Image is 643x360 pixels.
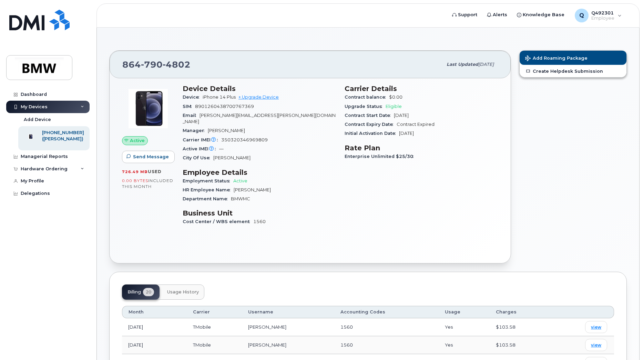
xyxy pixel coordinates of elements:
span: Contract Start Date [345,113,394,118]
h3: Device Details [183,84,336,93]
span: Cost Center / WBS element [183,219,253,224]
span: [PERSON_NAME] [234,187,271,192]
span: [PERSON_NAME][EMAIL_ADDRESS][PERSON_NAME][DOMAIN_NAME] [183,113,336,124]
span: Send Message [133,153,169,160]
span: used [148,169,162,174]
span: 0.00 Bytes [122,178,148,183]
td: TMobile [187,318,242,336]
th: Usage [439,306,490,318]
span: Eligible [386,104,402,109]
button: Add Roaming Package [520,51,626,65]
th: Month [122,306,187,318]
span: iPhone 14 Plus [203,94,236,100]
img: image20231002-3703462-trllhy.jpeg [127,88,169,129]
td: [DATE] [122,318,187,336]
span: Employment Status [183,178,233,183]
span: Contract balance [345,94,389,100]
span: Usage History [167,289,199,295]
span: [DATE] [478,62,494,67]
span: Last updated [447,62,478,67]
button: Send Message [122,151,175,163]
span: 864 [122,59,191,70]
span: SIM [183,104,195,109]
td: [DATE] [122,336,187,354]
span: $0.00 [389,94,402,100]
span: — [219,146,224,151]
span: Active [130,137,145,144]
span: BMWMC [231,196,250,201]
th: Username [242,306,334,318]
h3: Employee Details [183,168,336,177]
span: Contract Expiry Date [345,122,397,127]
a: view [585,339,607,351]
span: 1560 [253,219,266,224]
span: 4802 [163,59,191,70]
span: Active [233,178,247,183]
span: Manager [183,128,208,133]
span: Carrier IMEI [183,137,221,142]
a: view [585,321,607,333]
span: HR Employee Name [183,187,234,192]
td: Yes [439,336,490,354]
h3: Carrier Details [345,84,498,93]
h3: Business Unit [183,209,336,217]
span: 790 [141,59,163,70]
a: Create Helpdesk Submission [520,65,626,77]
span: Email [183,113,200,118]
div: $103.58 [496,342,544,348]
span: Department Name [183,196,231,201]
div: $103.58 [496,324,544,330]
span: Device [183,94,203,100]
td: [PERSON_NAME] [242,336,334,354]
h3: Rate Plan [345,144,498,152]
span: 1560 [340,324,353,330]
span: 350320346969809 [221,137,268,142]
span: view [591,324,601,330]
span: City Of Use [183,155,213,160]
span: [DATE] [399,131,414,136]
span: Add Roaming Package [525,56,588,62]
td: [PERSON_NAME] [242,318,334,336]
a: + Upgrade Device [238,94,279,100]
span: Upgrade Status [345,104,386,109]
span: Contract Expired [397,122,435,127]
span: [DATE] [394,113,409,118]
span: [PERSON_NAME] [208,128,245,133]
td: TMobile [187,336,242,354]
span: [PERSON_NAME] [213,155,251,160]
span: 726.49 MB [122,169,148,174]
span: Initial Activation Date [345,131,399,136]
th: Carrier [187,306,242,318]
td: Yes [439,318,490,336]
span: 8901260438700767369 [195,104,254,109]
th: Accounting Codes [334,306,439,318]
iframe: Messenger Launcher [613,330,638,355]
span: Active IMEI [183,146,219,151]
span: 1560 [340,342,353,348]
th: Charges [490,306,550,318]
span: view [591,342,601,348]
span: Enterprise Unlimited $25/30 [345,154,417,159]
